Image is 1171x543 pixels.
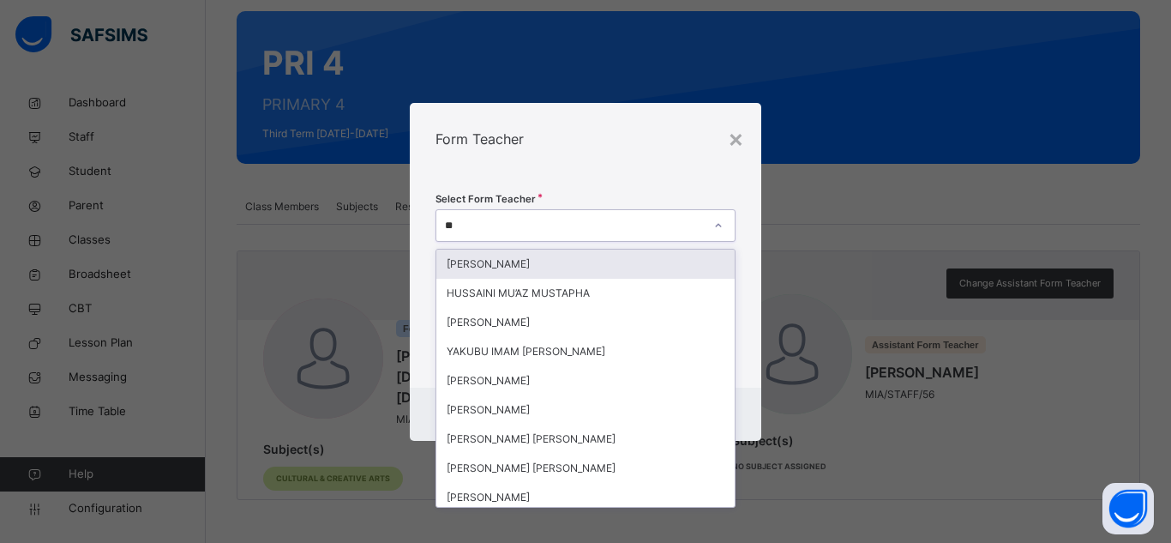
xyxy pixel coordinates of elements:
div: [PERSON_NAME] [PERSON_NAME] [436,454,735,483]
div: [PERSON_NAME] [436,395,735,425]
button: Open asap [1102,483,1154,534]
div: [PERSON_NAME] [PERSON_NAME] [436,425,735,454]
div: [PERSON_NAME] [436,250,735,279]
div: YAKUBU IMAM [PERSON_NAME] [436,337,735,366]
span: Form Teacher [435,130,524,148]
div: × [728,120,744,156]
div: [PERSON_NAME] [436,308,735,337]
div: [PERSON_NAME] [436,366,735,395]
div: HUSSAINI MU’AZ MUSTAPHA [436,279,735,308]
span: Select Form Teacher [435,192,536,207]
div: [PERSON_NAME] [436,483,735,512]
